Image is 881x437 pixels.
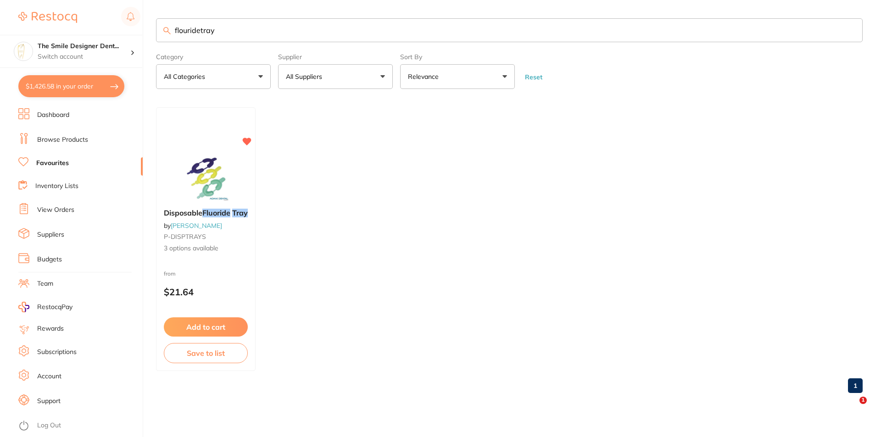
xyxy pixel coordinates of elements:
[232,208,248,217] em: Tray
[37,397,61,406] a: Support
[37,348,77,357] a: Subscriptions
[164,270,176,277] span: from
[400,53,515,61] label: Sort By
[38,52,130,61] p: Switch account
[156,53,271,61] label: Category
[164,72,209,81] p: All Categories
[176,155,236,201] img: Disposable Fluoride Tray
[35,182,78,191] a: Inventory Lists
[841,397,863,419] iframe: Intercom live chat
[164,208,202,217] span: Disposable
[37,421,61,430] a: Log Out
[37,230,64,239] a: Suppliers
[18,302,29,312] img: RestocqPay
[278,53,393,61] label: Supplier
[848,376,863,395] a: 1
[164,317,248,337] button: Add to cart
[164,287,248,297] p: $21.64
[286,72,326,81] p: All Suppliers
[37,255,62,264] a: Budgets
[37,303,72,312] span: RestocqPay
[14,42,33,61] img: The Smile Designer Dental Studio
[522,73,545,81] button: Reset
[18,12,77,23] img: Restocq Logo
[164,209,248,217] b: Disposable Fluoride Tray
[164,221,222,230] span: by
[408,72,442,81] p: Relevance
[156,64,271,89] button: All Categories
[18,75,124,97] button: $1,426.58 in your order
[38,42,130,51] h4: The Smile Designer Dental Studio
[37,135,88,144] a: Browse Products
[164,244,248,253] span: 3 options available
[859,397,867,404] span: 1
[37,372,61,381] a: Account
[164,343,248,363] button: Save to list
[278,64,393,89] button: All Suppliers
[156,18,863,42] input: Search Favourite Products
[18,419,140,433] button: Log Out
[37,324,64,333] a: Rewards
[164,232,206,241] span: P-DISPTRAYS
[37,111,69,120] a: Dashboard
[18,7,77,28] a: Restocq Logo
[171,221,222,230] a: [PERSON_NAME]
[400,64,515,89] button: Relevance
[37,205,74,215] a: View Orders
[202,208,230,217] em: Fluoride
[37,279,53,288] a: Team
[18,302,72,312] a: RestocqPay
[36,159,69,168] a: Favourites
